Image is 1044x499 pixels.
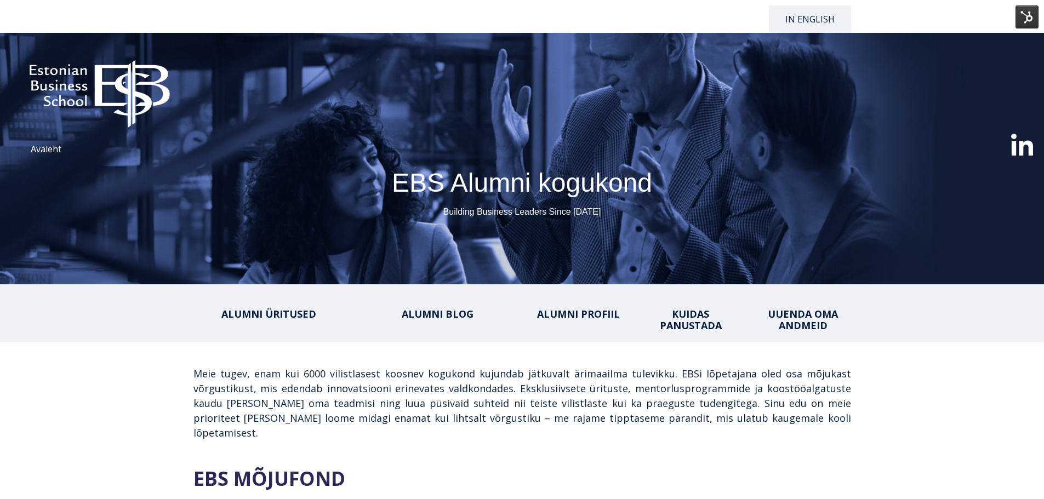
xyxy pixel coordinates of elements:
span: Building Business Leaders Since [DATE] [443,207,601,216]
img: linkedin-xxl [1011,134,1033,156]
a: Avaleht [31,143,61,155]
a: ALUMNI PROFIIL [537,307,620,320]
a: UUENDA OMA ANDMEID [768,307,838,332]
img: ebs_logo2016_white-1 [11,44,188,134]
h2: EBS MÕJUFOND [193,467,851,490]
a: ALUMNI ÜRITUSED [221,307,316,320]
a: ALUMNI BLOG [402,307,473,320]
span: EBS Alumni kogukond [392,168,652,197]
a: KUIDAS PANUSTADA [660,307,722,332]
span: Meie tugev, enam kui 6000 vilistlasest koosnev kogukond kujundab jätkuvalt ärimaailma tulevikku. ... [193,367,851,439]
img: HubSpot Tools Menu Toggle [1016,5,1039,28]
a: In English [769,5,851,33]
